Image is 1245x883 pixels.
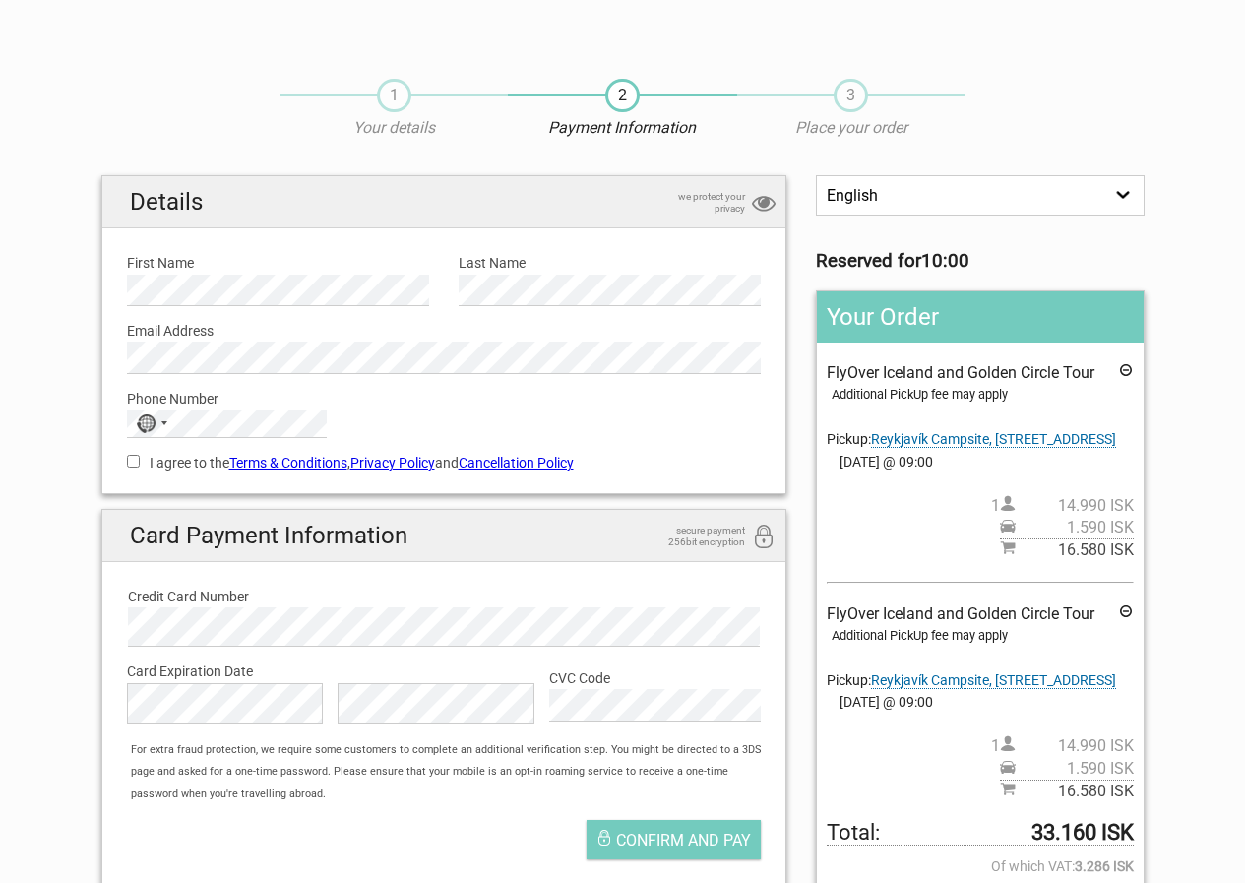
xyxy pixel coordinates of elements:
span: FlyOver Iceland and Golden Circle Tour [827,604,1094,623]
label: CVC Code [549,667,761,689]
label: First Name [127,252,429,274]
span: Pickup price [1000,758,1134,780]
label: I agree to the , and [127,452,762,473]
span: we protect your privacy [647,191,745,215]
span: 1.590 ISK [1016,758,1134,780]
p: Place your order [737,117,965,139]
p: Your details [280,117,508,139]
strong: 33.160 ISK [1031,822,1134,844]
span: [DATE] @ 09:00 [827,691,1133,713]
label: Card Expiration Date [127,661,762,682]
label: Credit Card Number [128,586,761,607]
span: 1 [377,79,411,112]
div: Additional PickUp fee may apply [832,625,1133,647]
button: Selected country [128,410,177,436]
button: Confirm and pay [587,820,761,859]
span: Confirm and pay [616,831,751,850]
span: Total to be paid [827,822,1133,845]
span: Change pickup place [871,672,1116,689]
span: Subtotal [1000,538,1134,561]
span: 14.990 ISK [1016,495,1134,517]
span: [DATE] @ 09:00 [827,451,1133,473]
p: Payment Information [508,117,736,139]
span: Of which VAT: [827,855,1133,877]
label: Phone Number [127,388,762,410]
span: secure payment 256bit encryption [647,525,745,548]
span: 1 person(s) [991,735,1134,757]
i: 256bit encryption [752,525,776,551]
span: 1.590 ISK [1016,517,1134,538]
h2: Details [102,176,786,228]
span: Subtotal [1000,780,1134,802]
label: Last Name [459,252,761,274]
h2: Card Payment Information [102,510,786,562]
span: 16.580 ISK [1016,781,1134,802]
i: privacy protection [752,191,776,218]
span: 3 [834,79,868,112]
span: 1 person(s) [991,495,1134,517]
a: Privacy Policy [350,455,435,471]
a: Cancellation Policy [459,455,574,471]
span: Change pickup place [871,431,1116,448]
span: 16.580 ISK [1016,539,1134,561]
h3: Reserved for [816,250,1144,272]
div: For extra fraud protection, we require some customers to complete an additional verification step... [121,739,785,805]
span: Pickup: [827,431,1116,448]
strong: 3.286 ISK [1075,855,1134,877]
strong: 10:00 [921,250,969,272]
a: Terms & Conditions [229,455,347,471]
h2: Your Order [817,291,1143,343]
label: Email Address [127,320,762,342]
span: Pickup price [1000,517,1134,538]
span: Pickup: [827,672,1116,689]
span: 2 [605,79,640,112]
span: 14.990 ISK [1016,735,1134,757]
span: FlyOver Iceland and Golden Circle Tour [827,363,1094,382]
div: Additional PickUp fee may apply [832,384,1133,406]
